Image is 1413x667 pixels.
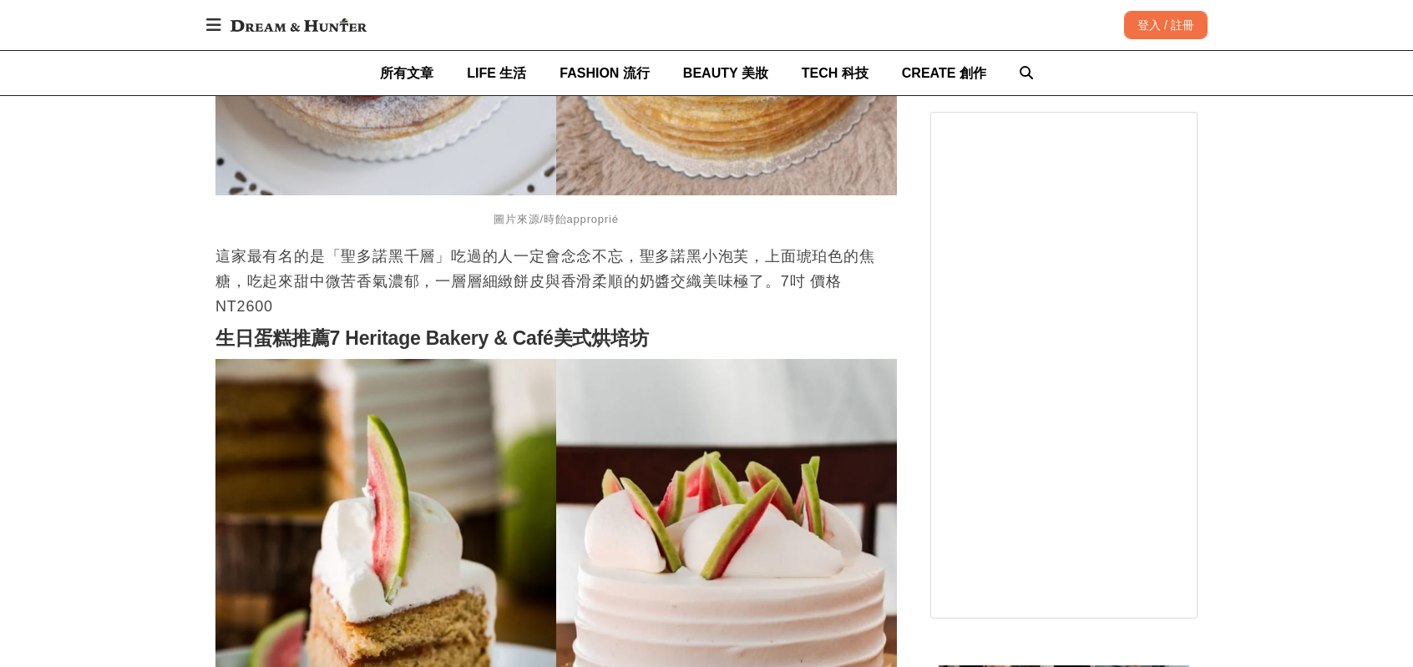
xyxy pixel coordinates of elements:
[215,327,649,349] strong: 生日蛋糕推薦7 Heritage Bakery & Café美式烘培坊
[494,213,618,225] span: 圖片來源/時飴approprié
[683,66,768,80] span: BEAUTY 美妝
[560,51,650,95] a: FASHION 流行
[222,10,375,40] img: Dream & Hunter
[1124,11,1208,39] div: 登入 / 註冊
[380,66,433,80] span: 所有文章
[467,66,526,80] span: LIFE 生活
[683,51,768,95] a: BEAUTY 美妝
[902,66,986,80] span: CREATE 創作
[802,51,869,95] a: TECH 科技
[380,51,433,95] a: 所有文章
[802,66,869,80] span: TECH 科技
[467,51,526,95] a: LIFE 生活
[215,244,897,319] p: 這家最有名的是「聖多諾黑千層」吃過的人一定會念念不忘，聖多諾黑小泡芙，上面琥珀色的焦糖，吃起來甜中微苦香氣濃郁，一層層細緻餅皮與香滑柔順的奶醬交織美味極了。7吋 價格NT2600
[902,51,986,95] a: CREATE 創作
[560,66,650,80] span: FASHION 流行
